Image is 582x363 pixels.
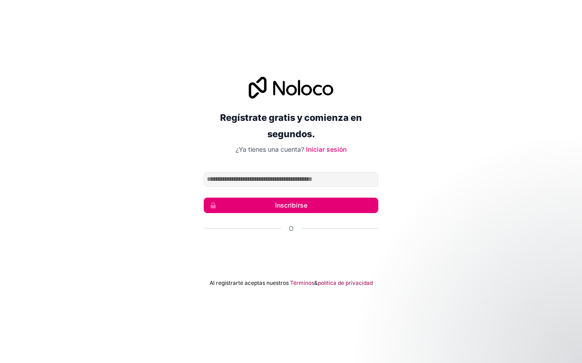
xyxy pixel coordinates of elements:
[290,279,314,286] font: Términos
[220,112,362,139] font: Regístrate gratis y comienza en segundos.
[204,172,378,187] input: Dirección de correo electrónico
[204,198,378,213] button: Inscribirse
[290,279,314,287] a: Términos
[210,279,289,286] font: Al registrarte aceptas nuestros
[306,145,346,153] a: Iniciar sesión
[400,295,582,358] iframe: Mensaje de notificaciones del intercomunicador
[275,201,307,209] font: Inscribirse
[236,145,304,153] font: ¿Ya tienes una cuenta?
[318,279,373,287] a: política de privacidad
[318,279,373,286] font: política de privacidad
[289,224,294,232] font: O
[314,279,318,286] font: &
[199,243,383,263] iframe: Botón Iniciar sesión con Google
